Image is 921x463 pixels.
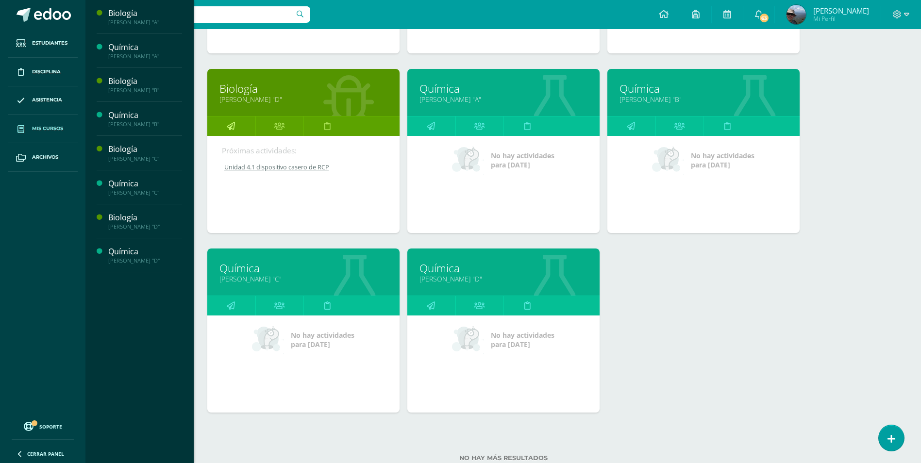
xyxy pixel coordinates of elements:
[419,274,587,283] a: [PERSON_NAME] "D"
[108,144,182,155] div: Biología
[620,81,787,96] a: Química
[219,274,387,283] a: [PERSON_NAME] "C"
[108,42,182,60] a: Química[PERSON_NAME] "A"
[108,189,182,196] div: [PERSON_NAME] "C"
[108,19,182,26] div: [PERSON_NAME] "A"
[222,163,386,171] a: Unidad 4.1 dispositivo casero de RCP
[108,110,182,121] div: Química
[813,15,869,23] span: Mi Perfil
[620,95,787,104] a: [PERSON_NAME] "B"
[108,8,182,19] div: Biología
[32,125,63,132] span: Mis cursos
[108,178,182,196] a: Química[PERSON_NAME] "C"
[759,13,770,23] span: 63
[108,223,182,230] div: [PERSON_NAME] "D"
[108,53,182,60] div: [PERSON_NAME] "A"
[652,146,684,175] img: no_activities_small.png
[32,39,67,47] span: Estudiantes
[419,261,587,276] a: Química
[8,115,78,143] a: Mis cursos
[27,450,64,457] span: Cerrar panel
[108,87,182,94] div: [PERSON_NAME] "B"
[419,95,587,104] a: [PERSON_NAME] "A"
[787,5,806,24] img: e57d4945eb58c8e9487f3e3570aa7150.png
[691,151,754,169] span: No hay actividades para [DATE]
[491,151,554,169] span: No hay actividades para [DATE]
[8,58,78,86] a: Disciplina
[108,76,182,94] a: Biología[PERSON_NAME] "B"
[108,110,182,128] a: Química[PERSON_NAME] "B"
[219,81,387,96] a: Biología
[252,325,284,354] img: no_activities_small.png
[813,6,869,16] span: [PERSON_NAME]
[32,96,62,104] span: Asistencia
[108,155,182,162] div: [PERSON_NAME] "C"
[8,29,78,58] a: Estudiantes
[108,121,182,128] div: [PERSON_NAME] "B"
[222,146,385,156] div: Próximas actividades:
[219,95,387,104] a: [PERSON_NAME] "D"
[39,423,62,430] span: Soporte
[291,331,354,349] span: No hay actividades para [DATE]
[108,42,182,53] div: Química
[108,8,182,26] a: Biología[PERSON_NAME] "A"
[207,454,800,462] label: No hay más resultados
[108,246,182,257] div: Química
[419,81,587,96] a: Química
[108,212,182,230] a: Biología[PERSON_NAME] "D"
[108,246,182,264] a: Química[PERSON_NAME] "D"
[8,86,78,115] a: Asistencia
[108,144,182,162] a: Biología[PERSON_NAME] "C"
[452,146,484,175] img: no_activities_small.png
[12,419,74,432] a: Soporte
[108,76,182,87] div: Biología
[452,325,484,354] img: no_activities_small.png
[32,68,61,76] span: Disciplina
[219,261,387,276] a: Química
[8,143,78,172] a: Archivos
[108,178,182,189] div: Química
[108,212,182,223] div: Biología
[108,257,182,264] div: [PERSON_NAME] "D"
[32,153,58,161] span: Archivos
[92,6,310,23] input: Busca un usuario...
[491,331,554,349] span: No hay actividades para [DATE]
